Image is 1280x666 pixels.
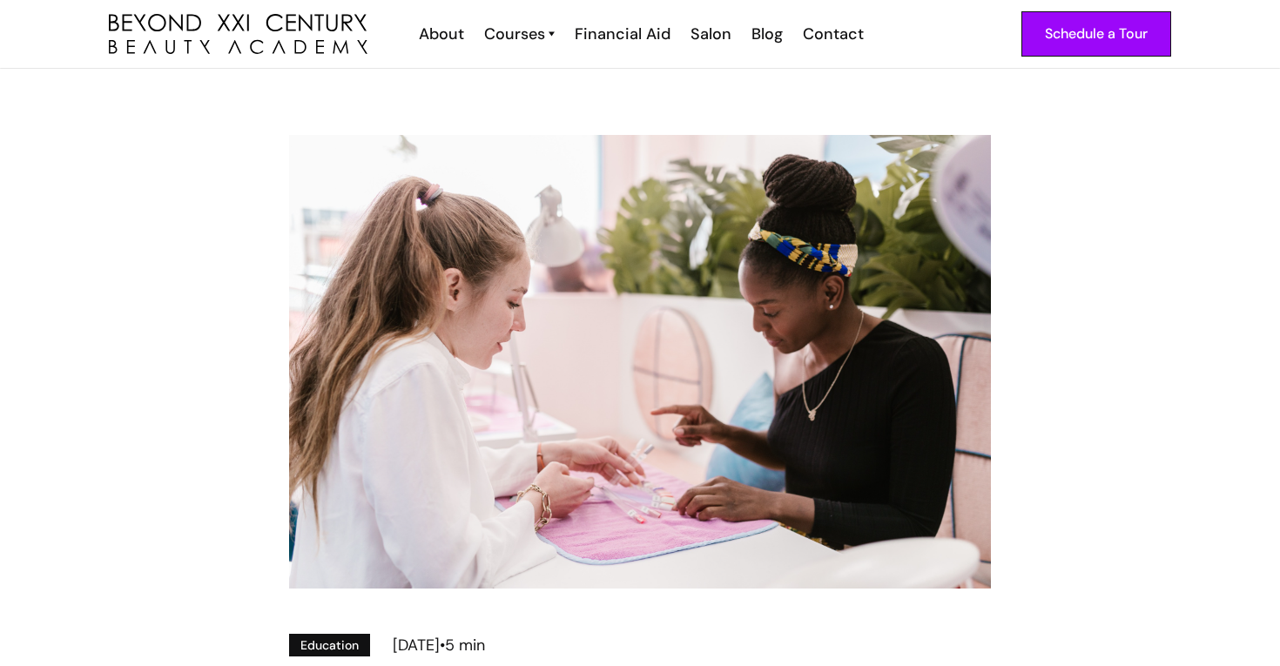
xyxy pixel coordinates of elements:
a: Blog [740,23,792,45]
a: Schedule a Tour [1021,11,1171,57]
a: Contact [792,23,872,45]
a: Education [289,634,370,656]
div: [DATE] [393,634,440,656]
a: Salon [679,23,740,45]
a: About [408,23,473,45]
div: Courses [484,23,545,45]
div: Contact [803,23,864,45]
a: Financial Aid [563,23,679,45]
div: Blog [751,23,783,45]
img: beyond 21st century beauty academy logo [109,14,367,55]
div: 5 min [445,634,485,656]
div: Salon [691,23,731,45]
div: About [419,23,464,45]
a: home [109,14,367,55]
div: Education [300,636,359,655]
div: • [440,634,445,656]
div: Schedule a Tour [1045,23,1148,45]
div: Financial Aid [575,23,670,45]
a: Courses [484,23,555,45]
img: Nail Tech salon in Los Angeles [289,135,991,589]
